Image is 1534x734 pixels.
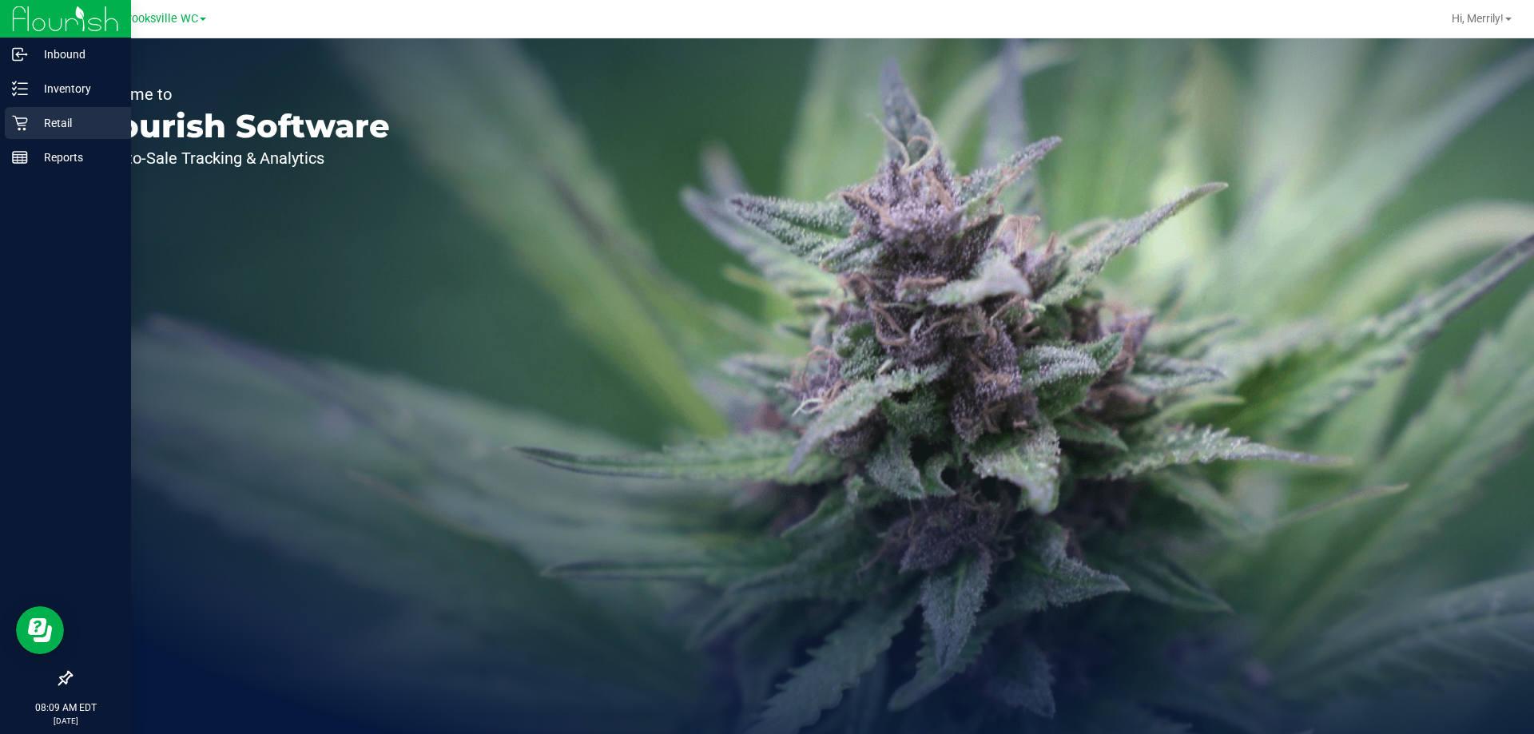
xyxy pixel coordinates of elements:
[7,700,124,715] p: 08:09 AM EDT
[86,86,390,102] p: Welcome to
[28,79,124,98] p: Inventory
[12,149,28,165] inline-svg: Reports
[28,113,124,133] p: Retail
[12,46,28,62] inline-svg: Inbound
[1452,12,1504,25] span: Hi, Merrily!
[28,148,124,167] p: Reports
[12,115,28,131] inline-svg: Retail
[16,606,64,654] iframe: Resource center
[86,110,390,142] p: Flourish Software
[121,12,198,26] span: Brooksville WC
[7,715,124,727] p: [DATE]
[28,45,124,64] p: Inbound
[12,81,28,97] inline-svg: Inventory
[86,150,390,166] p: Seed-to-Sale Tracking & Analytics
